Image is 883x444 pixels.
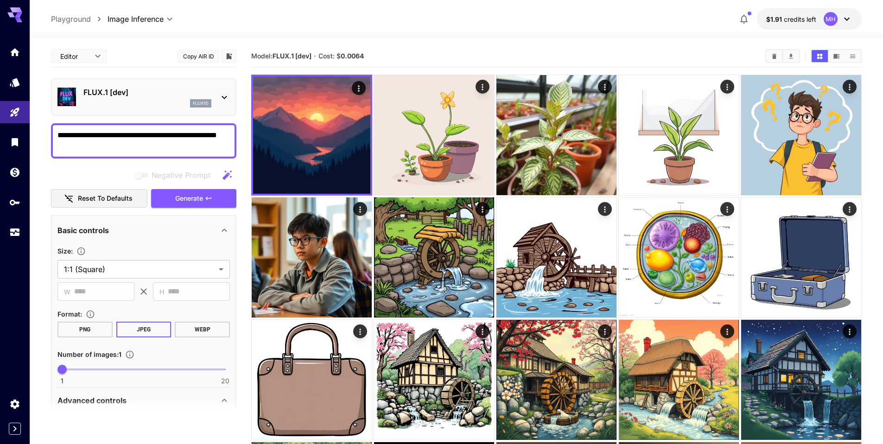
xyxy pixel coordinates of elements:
[374,320,494,440] img: 9k=
[51,13,108,25] nav: breadcrumb
[496,75,616,195] img: 2Q==
[57,225,109,236] p: Basic controls
[783,50,799,62] button: Download All
[353,202,367,216] div: Actions
[57,310,82,318] span: Format :
[476,202,489,216] div: Actions
[73,247,89,256] button: Adjust the dimensions of the generated image by specifying its width and height in pixels, or sel...
[766,50,782,62] button: Clear All
[9,76,20,88] div: Models
[619,75,739,195] img: Z
[720,202,734,216] div: Actions
[741,320,861,440] img: Z
[64,286,70,297] span: W
[720,80,734,94] div: Actions
[252,320,372,440] img: 9k=
[812,50,828,62] button: Show media in grid view
[57,83,230,111] div: FLUX.1 [dev]flux1d
[225,51,233,62] button: Add to library
[251,52,311,60] span: Model:
[57,247,73,255] span: Size :
[175,193,203,204] span: Generate
[252,197,372,317] img: 2Q==
[598,202,612,216] div: Actions
[598,324,612,338] div: Actions
[133,169,218,181] span: Negative prompts are not compatible with the selected model.
[151,189,236,208] button: Generate
[253,76,370,194] img: 9k=
[757,8,862,30] button: $1.9093MH
[828,50,845,62] button: Show media in video view
[9,227,20,238] div: Usage
[9,166,20,178] div: Wallet
[116,322,172,337] button: JPEG
[496,197,616,317] img: 9k=
[61,376,64,386] span: 1
[121,350,138,359] button: Specify how many images to generate in a single request. Each image generation will be charged se...
[766,15,784,23] span: $1.91
[83,87,211,98] p: FLUX.1 [dev]
[314,51,316,62] p: ·
[353,324,367,338] div: Actions
[843,80,857,94] div: Actions
[273,52,311,60] b: FLUX.1 [dev]
[57,219,230,241] div: Basic controls
[811,49,862,63] div: Show media in grid viewShow media in video viewShow media in list view
[175,322,230,337] button: WEBP
[341,52,364,60] b: 0.0064
[598,80,612,94] div: Actions
[159,286,164,297] span: H
[741,75,861,195] img: 2Q==
[476,324,489,338] div: Actions
[57,395,127,406] p: Advanced controls
[318,52,364,60] span: Cost: $
[152,170,210,181] span: Negative Prompt
[64,264,215,275] span: 1:1 (Square)
[374,197,494,317] img: Z
[720,324,734,338] div: Actions
[843,324,857,338] div: Actions
[766,14,816,24] div: $1.9093
[619,197,739,317] img: 9k=
[784,15,816,23] span: credits left
[9,398,20,410] div: Settings
[60,51,89,61] span: Editor
[9,197,20,208] div: API Keys
[619,320,739,440] img: 2Q==
[9,136,20,148] div: Library
[57,350,121,358] span: Number of images : 1
[9,107,20,118] div: Playground
[51,13,91,25] a: Playground
[765,49,800,63] div: Clear AllDownload All
[741,197,861,317] img: 9k=
[221,376,229,386] span: 20
[57,389,230,412] div: Advanced controls
[824,12,838,26] div: MH
[108,13,164,25] span: Image Inference
[9,46,20,58] div: Home
[845,50,861,62] button: Show media in list view
[57,322,113,337] button: PNG
[496,320,616,440] img: Z
[51,189,147,208] button: Reset to defaults
[178,50,219,63] button: Copy AIR ID
[9,423,21,435] button: Expand sidebar
[374,75,494,195] img: 9k=
[476,80,489,94] div: Actions
[82,310,99,319] button: Choose the file format for the output image.
[352,81,366,95] div: Actions
[193,100,209,107] p: flux1d
[843,202,857,216] div: Actions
